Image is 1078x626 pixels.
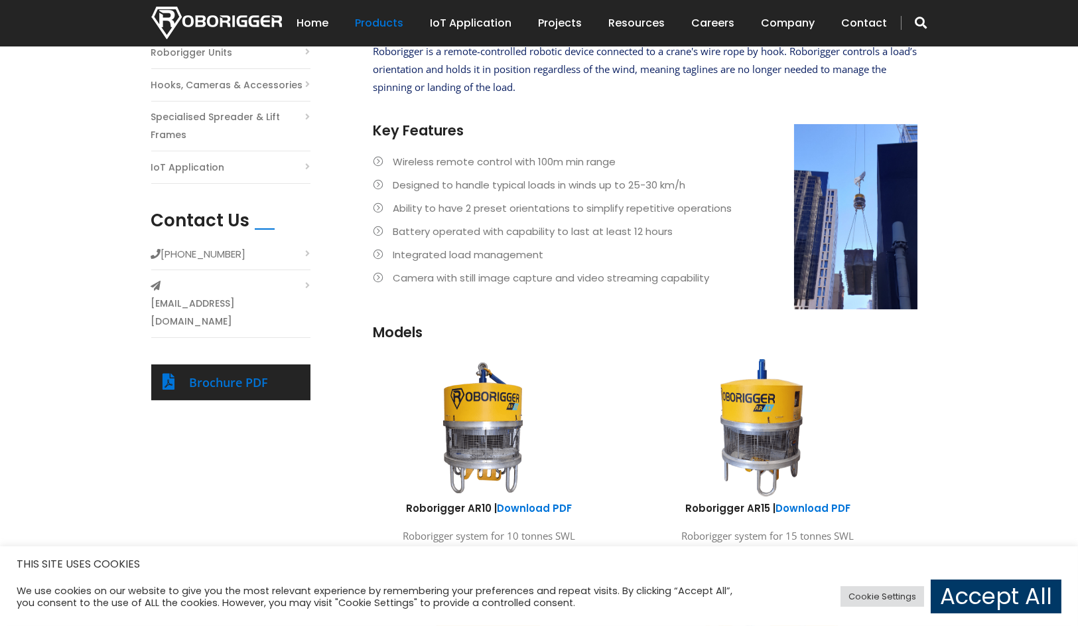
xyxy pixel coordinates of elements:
[151,159,225,177] a: IoT Application
[373,176,917,194] li: Designed to handle typical loads in winds up to 25-30 km/h
[373,199,917,217] li: Ability to have 2 preset orientations to simplify repetitive operations
[151,295,310,331] a: [EMAIL_ADDRESS][DOMAIN_NAME]
[931,580,1061,613] a: Accept All
[775,501,850,515] a: Download PDF
[17,556,1061,573] h5: THIS SITE USES COOKIES
[360,527,619,545] p: Roborigger system for 10 tonnes SWL
[609,3,665,44] a: Resources
[190,374,269,390] a: Brochure PDF
[151,44,233,62] a: Roborigger Units
[356,3,404,44] a: Products
[431,3,512,44] a: IoT Application
[373,44,917,94] span: Roborigger is a remote-controlled robotic device connected to a crane's wire rope by hook. Robori...
[151,210,250,231] h2: Contact Us
[841,586,924,607] a: Cookie Settings
[373,153,917,171] li: Wireless remote control with 100m min range
[842,3,888,44] a: Contact
[151,7,282,39] img: Nortech
[373,222,917,240] li: Battery operated with capability to last at least 12 hours
[151,108,310,144] a: Specialised Spreader & Lift Frames
[373,269,917,287] li: Camera with still image capture and video streaming capability
[639,501,898,515] h6: Roborigger AR15 |
[692,3,735,44] a: Careers
[373,121,917,140] h3: Key Features
[639,527,898,545] p: Roborigger system for 15 tonnes SWL
[539,3,582,44] a: Projects
[373,323,917,342] h3: Models
[498,501,573,515] a: Download PDF
[17,585,748,609] div: We use cookies on our website to give you the most relevant experience by remembering your prefer...
[151,245,310,270] li: [PHONE_NUMBER]
[151,76,303,94] a: Hooks, Cameras & Accessories
[297,3,329,44] a: Home
[373,246,917,264] li: Integrated load management
[360,501,619,515] h6: Roborigger AR10 |
[762,3,815,44] a: Company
